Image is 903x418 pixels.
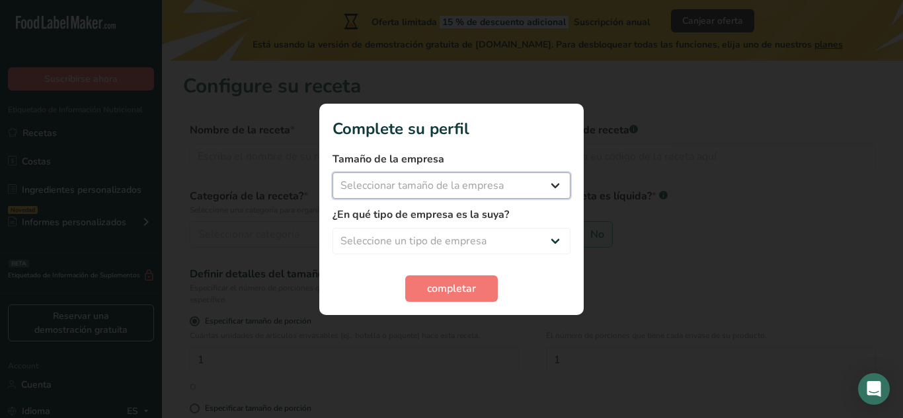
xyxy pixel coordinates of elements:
h1: Complete su perfil [333,117,570,141]
div: Open Intercom Messenger [858,373,890,405]
span: completar [427,281,476,296]
label: ¿En qué tipo de empresa es la suya? [333,207,570,223]
button: completar [405,275,498,302]
label: Tamaño de la empresa [333,151,570,167]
